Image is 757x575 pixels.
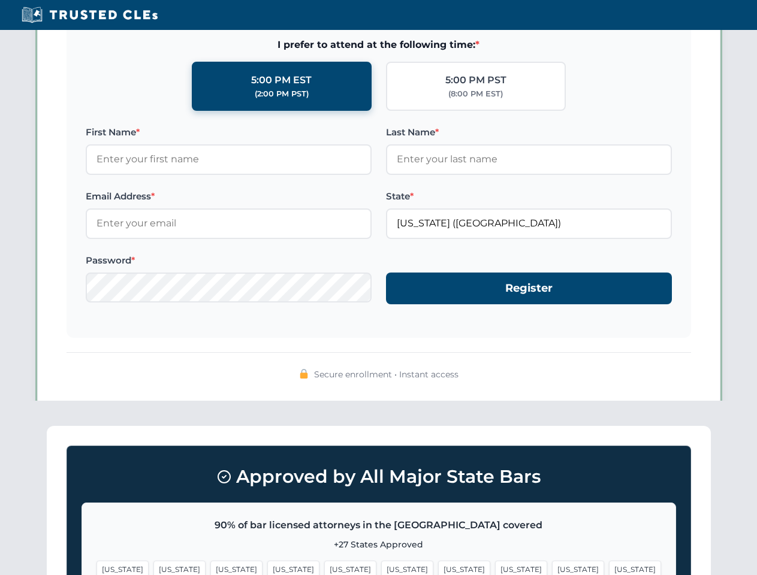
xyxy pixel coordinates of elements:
[255,88,309,100] div: (2:00 PM PST)
[386,189,672,204] label: State
[386,273,672,304] button: Register
[386,144,672,174] input: Enter your last name
[86,253,372,268] label: Password
[86,208,372,238] input: Enter your email
[86,37,672,53] span: I prefer to attend at the following time:
[314,368,459,381] span: Secure enrollment • Instant access
[445,72,506,88] div: 5:00 PM PST
[86,144,372,174] input: Enter your first name
[18,6,161,24] img: Trusted CLEs
[96,538,661,551] p: +27 States Approved
[448,88,503,100] div: (8:00 PM EST)
[251,72,312,88] div: 5:00 PM EST
[86,125,372,140] label: First Name
[86,189,372,204] label: Email Address
[82,461,676,493] h3: Approved by All Major State Bars
[386,125,672,140] label: Last Name
[96,517,661,533] p: 90% of bar licensed attorneys in the [GEOGRAPHIC_DATA] covered
[386,208,672,238] input: Florida (FL)
[299,369,309,379] img: 🔒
